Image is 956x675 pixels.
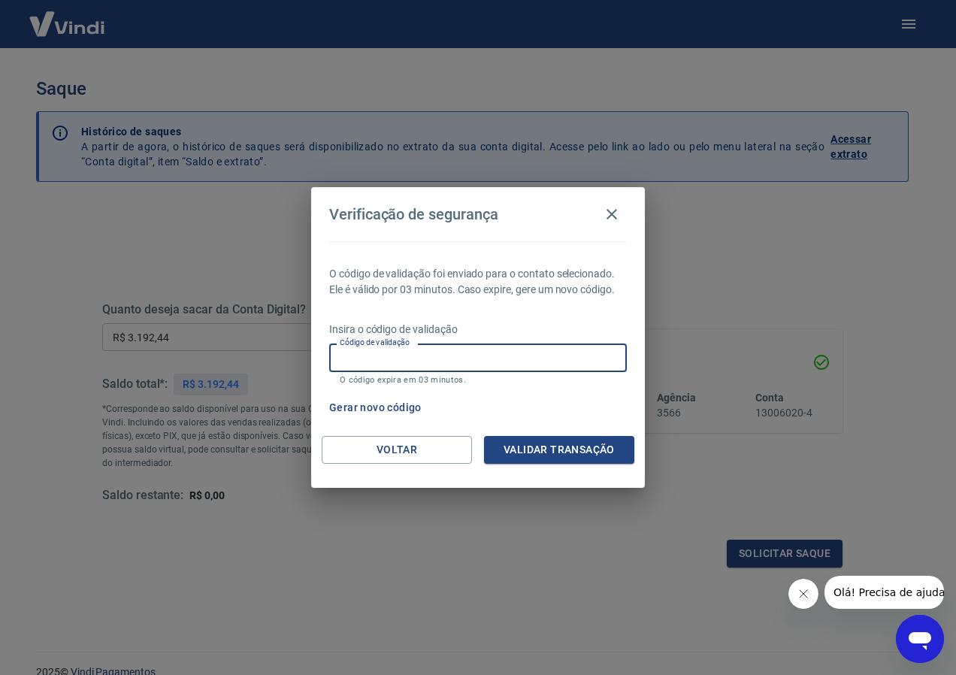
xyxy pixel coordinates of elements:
[329,266,627,298] p: O código de validação foi enviado para o contato selecionado. Ele é válido por 03 minutos. Caso e...
[340,375,616,385] p: O código expira em 03 minutos.
[323,394,428,422] button: Gerar novo código
[484,436,634,464] button: Validar transação
[896,615,944,663] iframe: Botão para abrir a janela de mensagens
[788,579,818,609] iframe: Fechar mensagem
[329,322,627,337] p: Insira o código de validação
[322,436,472,464] button: Voltar
[824,576,944,609] iframe: Mensagem da empresa
[329,205,498,223] h4: Verificação de segurança
[9,11,126,23] span: Olá! Precisa de ajuda?
[340,337,410,348] label: Código de validação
